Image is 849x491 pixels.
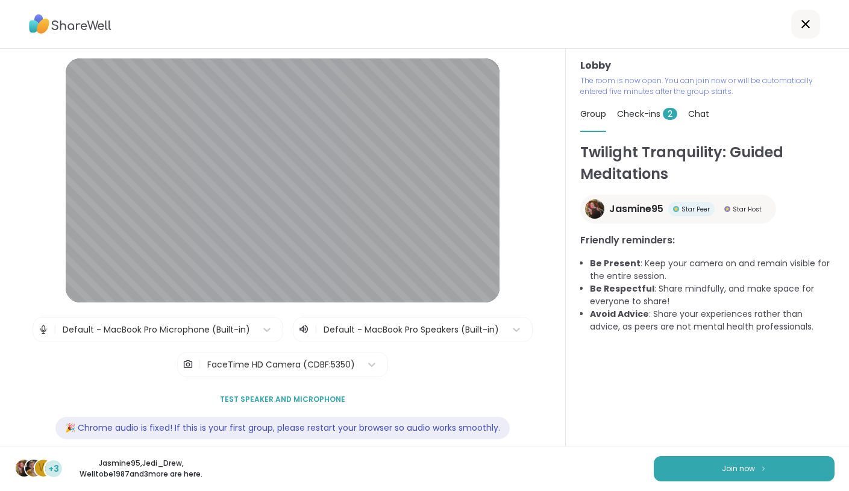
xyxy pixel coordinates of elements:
span: Star Host [733,205,762,214]
div: Default - MacBook Pro Microphone (Built-in) [63,324,250,336]
img: Microphone [38,317,49,342]
span: Group [580,108,606,120]
div: 🎉 Chrome audio is fixed! If this is your first group, please restart your browser so audio works ... [55,417,510,439]
span: | [198,352,201,377]
h3: Lobby [580,58,835,73]
span: Check-ins [617,108,677,120]
b: Avoid Advice [590,308,649,320]
li: : Share mindfully, and make space for everyone to share! [590,283,835,308]
span: Test speaker and microphone [220,394,345,405]
img: ShareWell Logo [29,10,111,38]
li: : Keep your camera on and remain visible for the entire session. [590,257,835,283]
span: Chat [688,108,709,120]
div: FaceTime HD Camera (CDBF:5350) [207,358,355,371]
b: Be Present [590,257,641,269]
span: Jasmine95 [609,202,663,216]
span: | [54,317,57,342]
p: Jasmine95 , Jedi_Drew , Welltobe1987 and 3 more are here. [74,458,208,480]
img: Jedi_Drew [25,460,42,477]
img: Star Host [724,206,730,212]
span: Join now [722,463,755,474]
span: Star Peer [681,205,710,214]
img: Star Peer [673,206,679,212]
span: +3 [48,463,59,475]
span: | [315,322,318,337]
img: Jasmine95 [16,460,33,477]
h3: Friendly reminders: [580,233,835,248]
b: Be Respectful [590,283,654,295]
img: Camera [183,352,193,377]
a: Jasmine95Jasmine95Star PeerStar PeerStar HostStar Host [580,195,776,224]
span: 2 [663,108,677,120]
li: : Share your experiences rather than advice, as peers are not mental health professionals. [590,308,835,333]
button: Join now [654,456,835,481]
h1: Twilight Tranquility: Guided Meditations [580,142,835,185]
button: Test speaker and microphone [215,387,350,412]
p: The room is now open. You can join now or will be automatically entered five minutes after the gr... [580,75,835,97]
img: Jasmine95 [585,199,604,219]
img: ShareWell Logomark [760,465,767,472]
span: W [39,460,49,476]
